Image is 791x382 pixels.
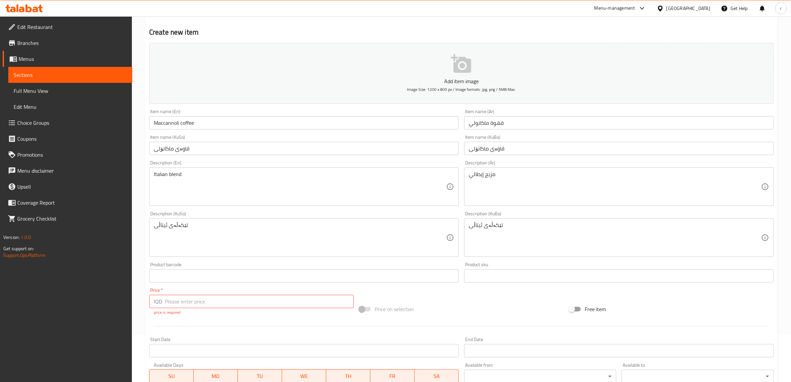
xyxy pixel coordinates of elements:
input: Enter name Ar [464,116,774,129]
a: Support.OpsPlatform [3,251,46,260]
span: Version: [3,233,20,242]
textarea: مزيج إيطالي [469,171,761,203]
span: WE [285,371,324,381]
textarea: Italian blend [154,171,446,203]
a: Choice Groups [3,115,132,131]
a: Grocery Checklist [3,211,132,227]
span: Upsell [17,183,127,191]
span: FR [373,371,412,381]
input: Please enter product barcode [149,269,459,283]
a: Edit Restaurant [3,19,132,35]
span: SU [152,371,191,381]
span: Menu disclaimer [17,167,127,175]
span: Image Size: 1200 x 800 px / Image formats: jpg, png / 5MB Max. [407,86,516,93]
span: Branches [17,39,127,47]
h2: Create new item [149,27,774,37]
span: Sections [14,71,127,79]
span: Coupons [17,135,127,143]
p: price is required [154,309,349,315]
span: Free item [585,305,606,313]
a: Sections [8,67,132,83]
p: Add item image [159,77,763,85]
span: MO [196,371,235,381]
span: Choice Groups [17,119,127,127]
a: Coverage Report [3,195,132,211]
span: TU [241,371,279,381]
input: Please enter price [165,295,354,308]
a: Coupons [3,131,132,147]
a: Menus [3,51,132,67]
textarea: تێکەڵەی ئیتاڵی [154,222,446,254]
input: Enter name KuSo [149,142,459,155]
input: Enter name En [149,116,459,129]
input: Please enter product sku [464,269,774,283]
span: TH [329,371,368,381]
span: 1.0.0 [21,233,31,242]
span: r [780,5,782,12]
button: Add item imageImage Size: 1200 x 800 px / Image formats: jpg, png / 5MB Max. [149,43,774,104]
a: Menu disclaimer [3,163,132,179]
textarea: تێکەڵەی ئیتاڵی [469,222,761,254]
a: Branches [3,35,132,51]
span: SA [417,371,456,381]
span: Coverage Report [17,199,127,207]
a: Edit Menu [8,99,132,115]
span: Menus [19,55,127,63]
span: Edit Menu [14,103,127,111]
span: Full Menu View [14,87,127,95]
input: Enter name KuBa [464,142,774,155]
div: Menu-management [594,4,635,12]
a: Upsell [3,179,132,195]
span: Promotions [17,151,127,159]
span: Grocery Checklist [17,215,127,223]
a: Promotions [3,147,132,163]
span: Price on selection [375,305,414,313]
span: Edit Restaurant [17,23,127,31]
span: Get support on: [3,244,34,253]
p: IQD [154,297,162,305]
a: Full Menu View [8,83,132,99]
div: [GEOGRAPHIC_DATA] [666,5,710,12]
